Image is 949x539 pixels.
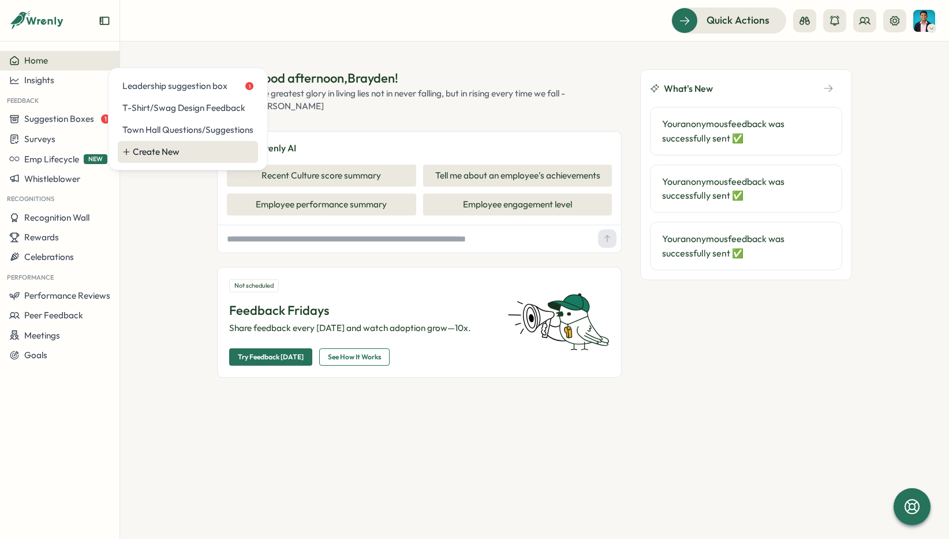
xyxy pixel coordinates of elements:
[122,102,253,114] div: T-Shirt/Swag Design Feedback
[24,290,110,301] span: Performance Reviews
[238,349,304,365] span: Try Feedback [DATE]
[122,124,253,136] div: Town Hall Questions/Suggestions
[245,82,253,90] span: 1
[254,69,622,87] div: Good afternoon , Brayden !
[227,194,416,215] button: Employee performance summary
[707,13,769,28] span: Quick Actions
[240,141,296,155] span: Ask Wrenly AI
[101,114,110,124] span: 1
[319,348,390,366] button: See How It Works
[662,232,830,261] p: Your anonymous feedback was successfully sent ✅
[118,97,258,119] a: T-Shirt/Swag Design Feedback
[671,8,786,33] button: Quick Actions
[84,154,107,164] span: NEW
[118,141,258,163] a: Create New
[913,10,935,32] img: Brayden Antonio
[24,350,47,360] span: Goals
[99,15,110,27] button: Expand sidebar
[423,165,612,187] button: Tell me about an employee's achievements
[229,279,279,292] div: Not scheduled
[662,174,830,203] p: Your anonymous feedback was successfully sent ✅
[229,348,312,366] button: Try Feedback [DATE]
[24,55,48,66] span: Home
[254,87,622,113] div: The greatest glory in living lies not in never falling, but in rising every time we fall - [PERSO...
[24,113,94,124] span: Suggestion Boxes
[328,349,381,365] span: See How It Works
[662,117,830,146] p: Your anonymous feedback was successfully sent ✅
[24,251,74,262] span: Celebrations
[664,81,713,96] span: What's New
[24,310,83,321] span: Peer Feedback
[24,133,55,144] span: Surveys
[24,232,59,243] span: Rewards
[24,154,79,165] span: Emp Lifecycle
[118,75,258,97] a: Leadership suggestion box1
[227,165,416,187] button: Recent Culture score summary
[24,75,54,86] span: Insights
[133,146,253,158] div: Create New
[229,302,494,319] p: Feedback Fridays
[118,119,258,141] a: Town Hall Questions/Suggestions
[24,330,60,341] span: Meetings
[229,322,494,334] p: Share feedback every [DATE] and watch adoption grow—10x.
[24,173,80,184] span: Whistleblower
[24,212,89,223] span: Recognition Wall
[122,80,253,92] div: Leadership suggestion box
[423,194,612,215] button: Employee engagement level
